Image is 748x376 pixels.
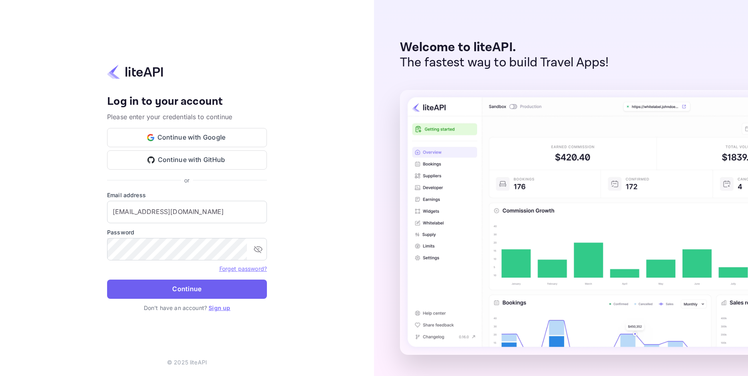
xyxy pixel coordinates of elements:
[107,150,267,170] button: Continue with GitHub
[400,40,609,55] p: Welcome to liteAPI.
[107,95,267,109] h4: Log in to your account
[219,264,267,272] a: Forget password?
[107,304,267,312] p: Don't have an account?
[167,358,207,366] p: © 2025 liteAPI
[107,112,267,122] p: Please enter your credentials to continue
[209,304,230,311] a: Sign up
[107,201,267,223] input: Enter your email address
[107,128,267,147] button: Continue with Google
[107,191,267,199] label: Email address
[107,228,267,236] label: Password
[184,176,189,184] p: or
[107,280,267,299] button: Continue
[250,241,266,257] button: toggle password visibility
[107,64,163,80] img: liteapi
[400,55,609,70] p: The fastest way to build Travel Apps!
[219,265,267,272] a: Forget password?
